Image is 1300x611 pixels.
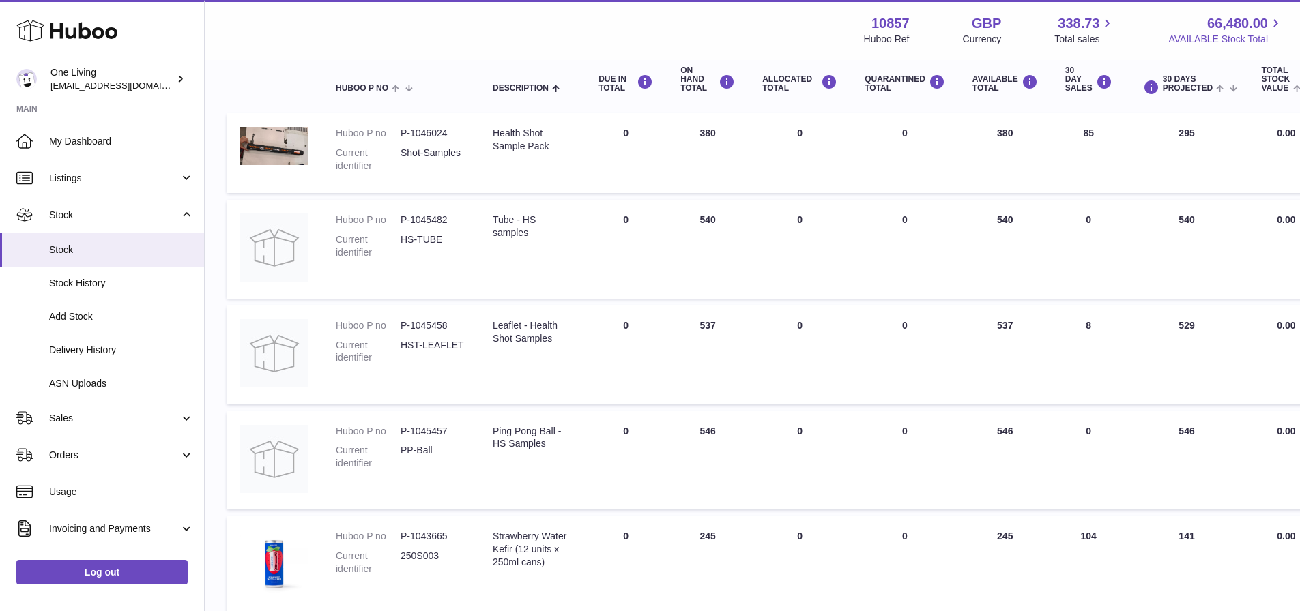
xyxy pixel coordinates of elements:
span: Total sales [1054,33,1115,46]
td: 546 [667,411,749,510]
td: 295 [1126,113,1248,193]
td: 0 [585,200,667,299]
span: Stock History [49,277,194,290]
dt: Huboo P no [336,530,401,543]
td: 8 [1052,305,1126,404]
td: 546 [1126,411,1248,510]
span: 0.00 [1277,214,1295,225]
td: 546 [959,411,1052,510]
td: 85 [1052,113,1126,193]
dt: Current identifier [336,444,401,470]
img: finance@oneliving.com [16,69,37,89]
div: Leaflet - Health Shot Samples [493,319,571,345]
td: 529 [1126,305,1248,404]
span: 0 [902,531,908,541]
span: [EMAIL_ADDRESS][DOMAIN_NAME] [50,80,201,91]
span: 30 DAYS PROJECTED [1163,75,1213,93]
div: Ping Pong Ball - HS Samples [493,425,571,451]
a: 338.73 Total sales [1054,14,1115,46]
img: product image [240,127,308,165]
img: product image [240,530,308,598]
div: 30 DAY SALES [1065,66,1112,93]
strong: GBP [972,14,1001,33]
span: Add Stock [49,310,194,323]
span: 66,480.00 [1207,14,1268,33]
div: Huboo Ref [864,33,910,46]
dt: Huboo P no [336,425,401,438]
span: 0.00 [1277,531,1295,541]
td: 0 [585,305,667,404]
span: Stock [49,209,179,222]
div: DUE IN TOTAL [598,74,653,93]
td: 0 [585,113,667,193]
dd: Shot-Samples [401,147,465,173]
span: 0.00 [1277,128,1295,138]
dt: Huboo P no [336,127,401,140]
span: Invoicing and Payments [49,522,179,535]
img: product image [240,319,308,387]
img: product image [240,425,308,493]
td: 0 [585,411,667,510]
span: Total stock value [1261,66,1290,93]
span: Sales [49,412,179,425]
span: Description [493,84,549,93]
span: 0.00 [1277,426,1295,436]
td: 540 [667,200,749,299]
span: Stock [49,243,194,256]
td: 0 [749,305,851,404]
dt: Current identifier [336,147,401,173]
span: Usage [49,486,194,498]
td: 0 [749,200,851,299]
dd: HST-LEAFLET [401,339,465,365]
span: Listings [49,172,179,185]
div: Strawberry Water Kefir (12 units x 250ml cans) [493,530,571,569]
a: Log out [16,560,188,584]
dd: P-1046024 [401,127,465,140]
dd: HS-TUBE [401,233,465,259]
td: 380 [959,113,1052,193]
dd: PP-Ball [401,444,465,470]
td: 0 [749,113,851,193]
td: 537 [667,305,749,404]
span: 0 [902,320,908,331]
dd: P-1043665 [401,530,465,543]
td: 540 [959,200,1052,299]
span: Orders [49,449,179,462]
td: 0 [1052,200,1126,299]
div: ALLOCATED Total [762,74,837,93]
span: My Dashboard [49,135,194,148]
td: 0 [1052,411,1126,510]
dt: Huboo P no [336,319,401,332]
dt: Current identifier [336,550,401,576]
td: 380 [667,113,749,193]
span: AVAILABLE Stock Total [1168,33,1284,46]
dd: P-1045457 [401,425,465,438]
span: 0 [902,426,908,436]
dd: P-1045458 [401,319,465,332]
a: 66,480.00 AVAILABLE Stock Total [1168,14,1284,46]
td: 0 [749,411,851,510]
span: 0.00 [1277,320,1295,331]
dd: P-1045482 [401,213,465,226]
span: 0 [902,214,908,225]
div: Health Shot Sample Pack [493,127,571,153]
strong: 10857 [871,14,910,33]
span: ASN Uploads [49,377,194,390]
div: Currency [963,33,1002,46]
div: Tube - HS samples [493,213,571,239]
span: 0 [902,128,908,138]
dd: 250S003 [401,550,465,576]
img: product image [240,213,308,282]
span: Huboo P no [336,84,388,93]
dt: Current identifier [336,233,401,259]
span: 338.73 [1058,14,1099,33]
dt: Huboo P no [336,213,401,226]
dt: Current identifier [336,339,401,365]
div: QUARANTINED Total [865,74,945,93]
span: Delivery History [49,344,194,357]
div: ON HAND Total [680,66,735,93]
td: 540 [1126,200,1248,299]
td: 537 [959,305,1052,404]
div: One Living [50,66,173,92]
div: AVAILABLE Total [972,74,1038,93]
